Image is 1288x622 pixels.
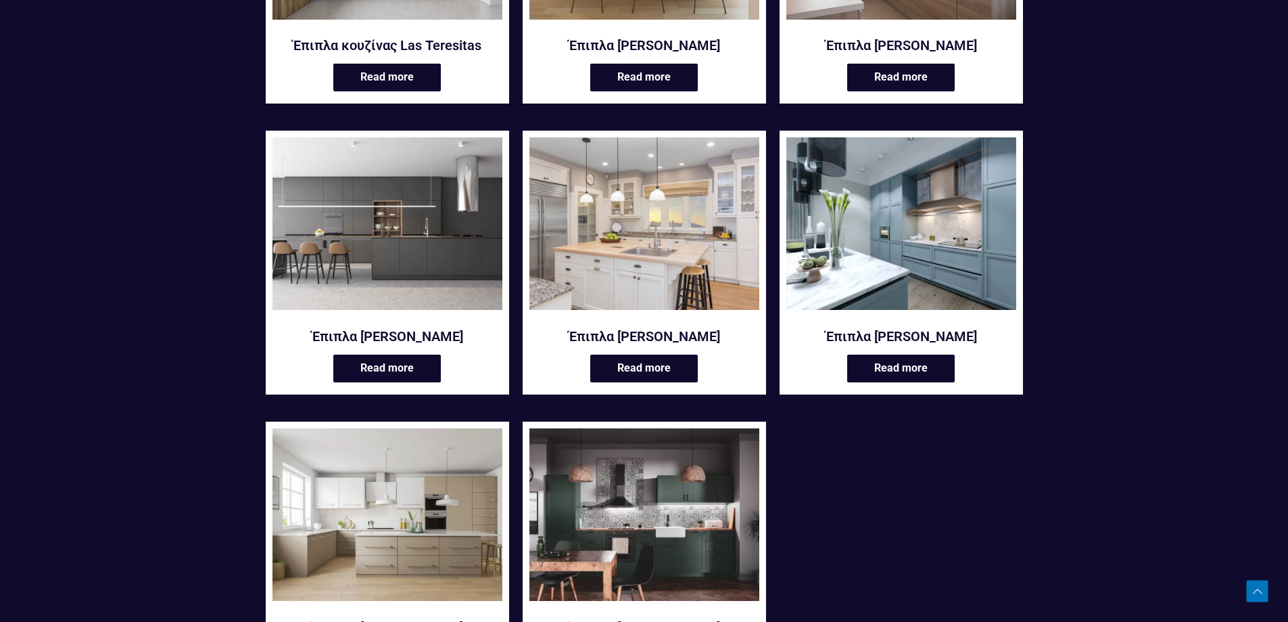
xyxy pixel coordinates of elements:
[272,428,502,610] a: Έπιπλα κουζίνας Querim
[333,64,441,91] a: Read more about “Έπιπλα κουζίνας Las Teresitas”
[590,355,698,382] a: Read more about “Έπιπλα κουζίνας Palolem”
[786,137,1016,310] img: Puka κουζίνα
[529,328,759,345] a: Έπιπλα [PERSON_NAME]
[529,37,759,54] a: Έπιπλα [PERSON_NAME]
[786,137,1016,319] a: Έπιπλα κουζίνας Puka
[786,37,1016,54] a: Έπιπλα [PERSON_NAME]
[786,328,1016,345] a: Έπιπλα [PERSON_NAME]
[272,37,502,54] a: Έπιπλα κουζίνας Las Teresitas
[333,355,441,382] a: Read more about “Έπιπλα κουζίνας Oludeniz”
[847,355,955,382] a: Read more about “Έπιπλα κουζίνας Puka”
[529,137,759,319] a: Palolem κουζίνα
[590,64,698,91] a: Read more about “Έπιπλα κουζίνας Matira”
[272,137,502,319] a: Έπιπλα κουζίνας Oludeniz
[847,64,955,91] a: Read more about “Έπιπλα κουζίνας Nudey”
[272,328,502,345] a: Έπιπλα [PERSON_NAME]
